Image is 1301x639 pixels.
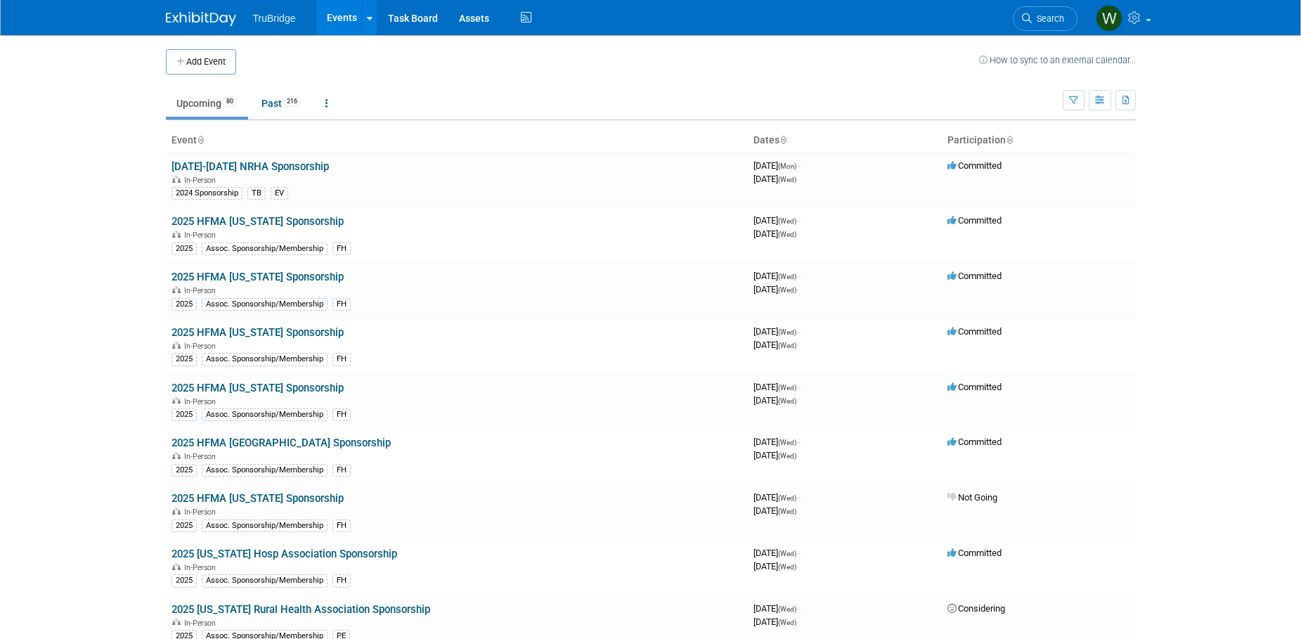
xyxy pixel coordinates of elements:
div: FH [332,243,351,255]
div: 2025 [171,353,197,366]
span: [DATE] [753,395,796,406]
span: Committed [947,160,1002,171]
span: (Wed) [778,508,796,515]
span: - [798,437,801,447]
span: [DATE] [753,505,796,516]
span: In-Person [184,342,220,351]
a: Sort by Start Date [779,134,787,146]
span: (Wed) [778,397,796,405]
img: In-Person Event [172,231,181,238]
img: In-Person Event [172,563,181,570]
span: In-Person [184,452,220,461]
div: 2025 [171,574,197,587]
span: (Wed) [778,550,796,557]
div: 2025 [171,519,197,532]
span: TruBridge [253,13,296,24]
span: [DATE] [753,450,796,460]
div: FH [332,464,351,477]
span: (Wed) [778,605,796,613]
div: 2025 [171,464,197,477]
span: (Wed) [778,563,796,571]
div: Assoc. Sponsorship/Membership [202,353,328,366]
span: (Wed) [778,217,796,225]
span: - [798,326,801,337]
th: Participation [942,129,1136,153]
a: 2025 HFMA [US_STATE] Sponsorship [171,271,344,283]
span: Committed [947,215,1002,226]
span: (Wed) [778,619,796,626]
span: - [798,215,801,226]
img: In-Person Event [172,342,181,349]
span: In-Person [184,176,220,185]
span: In-Person [184,231,220,240]
span: [DATE] [753,492,801,503]
span: (Wed) [778,286,796,294]
span: (Wed) [778,439,796,446]
span: [DATE] [753,284,796,295]
a: How to sync to an external calendar... [979,55,1136,65]
img: In-Person Event [172,619,181,626]
div: FH [332,298,351,311]
span: - [798,492,801,503]
a: 2025 HFMA [US_STATE] Sponsorship [171,326,344,339]
div: Assoc. Sponsorship/Membership [202,298,328,311]
div: FH [332,519,351,532]
button: Add Event [166,49,236,75]
span: (Wed) [778,452,796,460]
span: [DATE] [753,561,796,572]
span: [DATE] [753,340,796,350]
div: FH [332,408,351,421]
img: Whitni Murase [1096,5,1122,32]
div: Assoc. Sponsorship/Membership [202,408,328,421]
span: Search [1032,13,1064,24]
a: Sort by Participation Type [1006,134,1013,146]
span: Committed [947,548,1002,558]
span: [DATE] [753,271,801,281]
span: - [798,603,801,614]
span: Not Going [947,492,997,503]
a: 2025 [US_STATE] Hosp Association Sponsorship [171,548,397,560]
th: Dates [748,129,942,153]
div: Assoc. Sponsorship/Membership [202,519,328,532]
img: In-Person Event [172,452,181,459]
span: [DATE] [753,437,801,447]
span: 216 [283,96,302,107]
div: 2025 [171,298,197,311]
div: Assoc. Sponsorship/Membership [202,574,328,587]
span: Committed [947,437,1002,447]
img: In-Person Event [172,397,181,404]
a: 2025 [US_STATE] Rural Health Association Sponsorship [171,603,430,616]
img: ExhibitDay [166,12,236,26]
span: [DATE] [753,160,801,171]
span: In-Person [184,563,220,572]
div: FH [332,353,351,366]
span: - [798,548,801,558]
span: Committed [947,326,1002,337]
span: - [798,382,801,392]
img: In-Person Event [172,176,181,183]
span: (Wed) [778,273,796,280]
span: [DATE] [753,603,801,614]
a: 2025 HFMA [GEOGRAPHIC_DATA] Sponsorship [171,437,391,449]
span: (Wed) [778,384,796,392]
div: TB [247,187,266,200]
span: (Wed) [778,342,796,349]
div: 2024 Sponsorship [171,187,242,200]
span: - [798,160,801,171]
span: In-Person [184,286,220,295]
div: Assoc. Sponsorship/Membership [202,243,328,255]
div: 2025 [171,408,197,421]
a: Past216 [251,90,312,117]
span: (Wed) [778,231,796,238]
div: Assoc. Sponsorship/Membership [202,464,328,477]
span: [DATE] [753,215,801,226]
span: Committed [947,271,1002,281]
a: [DATE]-[DATE] NRHA Sponsorship [171,160,329,173]
span: Committed [947,382,1002,392]
span: (Wed) [778,328,796,336]
div: EV [271,187,288,200]
span: [DATE] [753,326,801,337]
a: Sort by Event Name [197,134,204,146]
span: (Mon) [778,162,796,170]
img: In-Person Event [172,508,181,515]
